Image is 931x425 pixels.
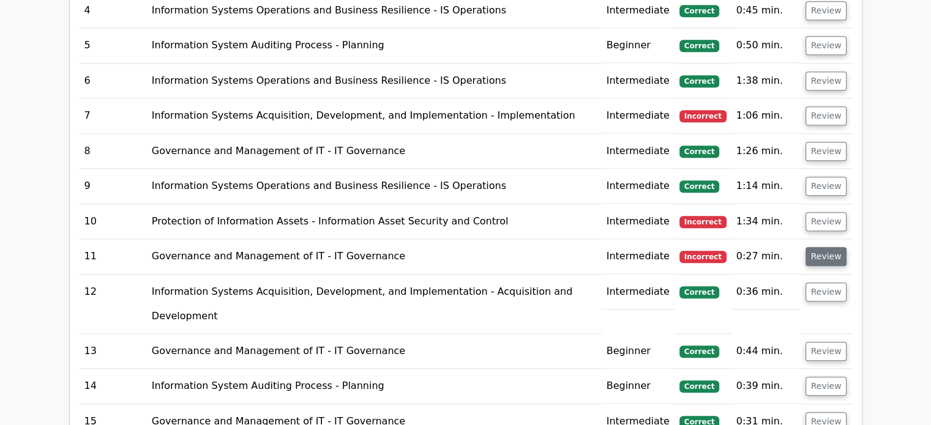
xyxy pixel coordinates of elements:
button: Review [806,212,847,231]
td: 1:26 min. [731,134,801,169]
td: 7 [80,98,147,133]
span: Incorrect [679,110,727,122]
span: Incorrect [679,216,727,228]
td: Information System Auditing Process - Planning [147,369,602,404]
td: 5 [80,28,147,63]
td: 13 [80,334,147,369]
span: Correct [679,5,719,17]
td: 9 [80,169,147,204]
td: 0:39 min. [731,369,801,404]
button: Review [806,342,847,361]
td: Governance and Management of IT - IT Governance [147,334,602,369]
span: Correct [679,40,719,52]
td: 0:44 min. [731,334,801,369]
td: Information Systems Operations and Business Resilience - IS Operations [147,169,602,204]
button: Review [806,142,847,161]
td: Intermediate [602,134,675,169]
button: Review [806,36,847,55]
span: Correct [679,180,719,193]
td: 11 [80,239,147,274]
span: Correct [679,286,719,298]
td: 0:27 min. [731,239,801,274]
td: 12 [80,275,147,334]
td: Intermediate [602,169,675,204]
td: 1:38 min. [731,64,801,98]
td: 1:06 min. [731,98,801,133]
td: Information Systems Acquisition, Development, and Implementation - Acquisition and Development [147,275,602,334]
button: Review [806,106,847,125]
td: 0:36 min. [731,275,801,309]
td: Information Systems Operations and Business Resilience - IS Operations [147,64,602,98]
td: Beginner [602,334,675,369]
td: Beginner [602,369,675,404]
td: Information Systems Acquisition, Development, and Implementation - Implementation [147,98,602,133]
button: Review [806,72,847,91]
button: Review [806,377,847,396]
td: 1:34 min. [731,204,801,239]
td: Information System Auditing Process - Planning [147,28,602,63]
td: 14 [80,369,147,404]
span: Correct [679,380,719,393]
td: Intermediate [602,239,675,274]
button: Review [806,177,847,196]
button: Review [806,1,847,20]
td: Intermediate [602,98,675,133]
td: Protection of Information Assets - Information Asset Security and Control [147,204,602,239]
td: 8 [80,134,147,169]
span: Correct [679,346,719,358]
td: 10 [80,204,147,239]
td: 1:14 min. [731,169,801,204]
td: Governance and Management of IT - IT Governance [147,239,602,274]
span: Incorrect [679,251,727,263]
td: Beginner [602,28,675,63]
button: Review [806,283,847,301]
td: 6 [80,64,147,98]
td: 0:50 min. [731,28,801,63]
td: Intermediate [602,64,675,98]
td: Intermediate [602,275,675,309]
span: Correct [679,146,719,158]
td: Intermediate [602,204,675,239]
span: Correct [679,75,719,87]
td: Governance and Management of IT - IT Governance [147,134,602,169]
button: Review [806,247,847,266]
